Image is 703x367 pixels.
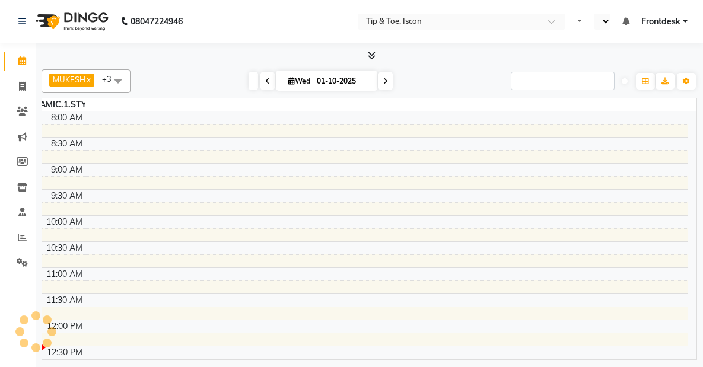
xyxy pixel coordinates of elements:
div: 12:30 PM [44,346,85,359]
div: 12:00 PM [44,320,85,333]
div: 10:00 AM [44,216,85,228]
a: x [85,75,91,84]
div: 11:30 AM [44,294,85,307]
span: Wed [285,76,313,85]
div: DYNAMIC.1.STYLIST [42,98,85,111]
div: 9:00 AM [49,164,85,176]
div: 8:00 AM [49,111,85,124]
input: 2025-10-01 [313,72,373,90]
span: +3 [102,74,120,84]
span: Frontdesk [641,15,680,28]
span: MUKESH [53,75,85,84]
div: 10:30 AM [44,242,85,254]
div: 9:30 AM [49,190,85,202]
img: logo [30,5,112,38]
div: 11:00 AM [44,268,85,280]
b: 08047224946 [131,5,183,38]
div: 8:30 AM [49,138,85,150]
